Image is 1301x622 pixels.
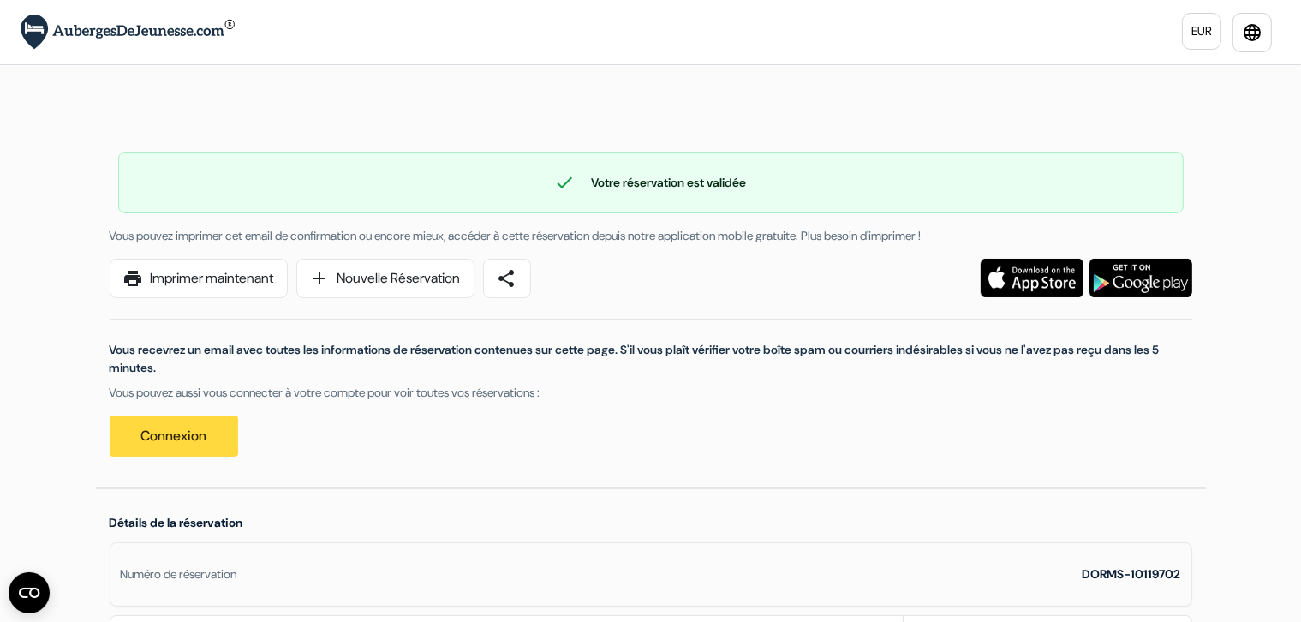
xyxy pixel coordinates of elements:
a: addNouvelle Réservation [296,259,474,298]
img: AubergesDeJeunesse.com [21,15,235,50]
p: Vous pouvez aussi vous connecter à votre compte pour voir toutes vos réservations : [110,384,1192,402]
span: Détails de la réservation [110,515,243,530]
i: language [1242,22,1262,43]
strong: DORMS-10119702 [1083,566,1181,582]
div: Numéro de réservation [121,565,237,583]
p: Vous recevrez un email avec toutes les informations de réservation contenues sur cette page. S'il... [110,341,1192,377]
a: printImprimer maintenant [110,259,288,298]
span: add [310,268,331,289]
img: Téléchargez l'application gratuite [1089,259,1192,297]
span: share [497,268,517,289]
a: language [1232,13,1272,52]
div: Votre réservation est validée [119,172,1183,193]
img: Téléchargez l'application gratuite [981,259,1083,297]
a: EUR [1182,13,1221,50]
span: print [123,268,144,289]
a: share [483,259,531,298]
span: Vous pouvez imprimer cet email de confirmation ou encore mieux, accéder à cette réservation depui... [110,228,922,243]
span: check [555,172,576,193]
a: Connexion [110,416,238,457]
button: Ouvrir le widget CMP [9,572,50,613]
